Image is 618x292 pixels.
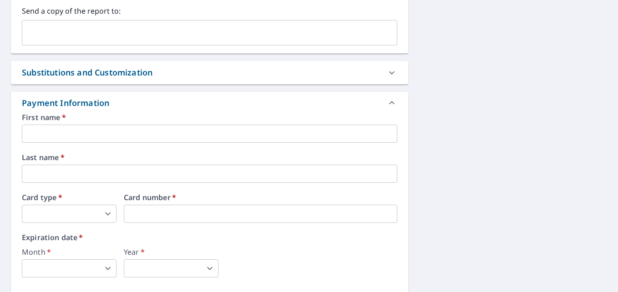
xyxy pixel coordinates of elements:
[124,194,397,201] label: Card number
[22,5,397,16] label: Send a copy of the report to:
[22,66,152,79] div: Substitutions and Customization
[22,194,117,201] label: Card type
[22,114,397,121] label: First name
[124,259,218,277] div: ​
[124,248,218,256] label: Year
[22,234,397,241] label: Expiration date
[22,97,113,109] div: Payment Information
[22,248,117,256] label: Month
[22,259,117,277] div: ​
[11,61,408,84] div: Substitutions and Customization
[22,205,117,223] div: ​
[11,92,408,114] div: Payment Information
[22,154,397,161] label: Last name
